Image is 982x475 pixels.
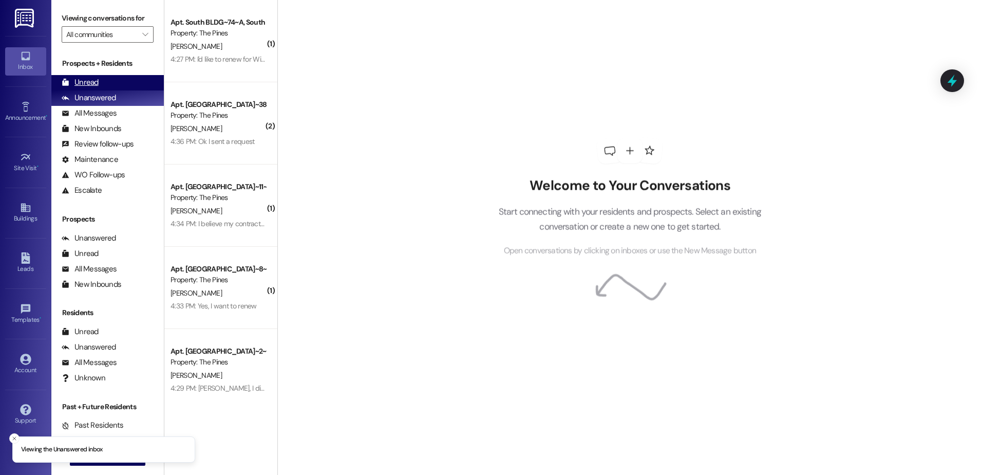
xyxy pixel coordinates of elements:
[5,351,46,378] a: Account
[46,113,47,120] span: •
[483,205,777,234] p: Start connecting with your residents and prospects. Select an existing conversation or create a n...
[171,371,222,380] span: [PERSON_NAME]
[171,346,266,357] div: Apt. [GEOGRAPHIC_DATA]~2~D, [GEOGRAPHIC_DATA] (Women's) The Pines
[62,342,116,353] div: Unanswered
[171,288,222,298] span: [PERSON_NAME]
[171,110,266,121] div: Property: The Pines
[62,248,99,259] div: Unread
[62,139,134,150] div: Review follow-ups
[62,93,116,103] div: Unanswered
[142,30,148,39] i: 
[171,42,222,51] span: [PERSON_NAME]
[171,28,266,39] div: Property: The Pines
[62,373,105,383] div: Unknown
[62,154,118,165] div: Maintenance
[62,420,124,431] div: Past Residents
[51,214,164,225] div: Prospects
[5,249,46,277] a: Leads
[62,10,154,26] label: Viewing conversations for
[171,99,266,110] div: Apt. [GEOGRAPHIC_DATA]~38~C, South BLDG (Men's) The Pines
[51,307,164,318] div: Residents
[171,219,311,228] div: 4:34 PM: I believe my contract covers until April
[5,401,46,429] a: Support
[15,9,36,28] img: ResiDesk Logo
[171,206,222,215] span: [PERSON_NAME]
[171,124,222,133] span: [PERSON_NAME]
[21,445,103,454] p: Viewing the Unanswered inbox
[483,177,777,194] h2: Welcome to Your Conversations
[62,279,121,290] div: New Inbounds
[62,170,125,180] div: WO Follow-ups
[171,383,307,393] div: 4:29 PM: [PERSON_NAME], I didn't even notice
[62,185,102,196] div: Escalate
[40,315,41,322] span: •
[62,108,117,119] div: All Messages
[66,26,137,43] input: All communities
[9,433,20,444] button: Close toast
[5,149,46,176] a: Site Visit •
[51,401,164,412] div: Past + Future Residents
[51,58,164,69] div: Prospects + Residents
[171,264,266,275] div: Apt. [GEOGRAPHIC_DATA]~8~A, North BLDG (Women's) The Pines
[504,245,756,258] span: Open conversations by clicking on inboxes or use the New Message button
[171,357,266,368] div: Property: The Pines
[171,181,266,192] div: Apt. [GEOGRAPHIC_DATA]~11~F, [GEOGRAPHIC_DATA] (Women's) The Pines
[37,163,39,170] span: •
[62,77,99,88] div: Unread
[62,264,117,275] div: All Messages
[171,137,254,146] div: 4:36 PM: Ok I sent a request
[62,233,116,244] div: Unanswered
[5,199,46,227] a: Buildings
[62,326,99,337] div: Unread
[171,192,266,203] div: Property: The Pines
[5,300,46,328] a: Templates •
[171,17,266,28] div: Apt. South BLDG~74~A, South BLDG (Men's) The Pines
[171,275,266,285] div: Property: The Pines
[62,123,121,134] div: New Inbounds
[171,54,471,64] div: 4:27 PM: I'd like to renew for Winter 2026. And I'd like a winter 2025 break lease. Please and th...
[62,357,117,368] div: All Messages
[171,301,257,310] div: 4:33 PM: Yes, I want to renew
[5,47,46,75] a: Inbox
